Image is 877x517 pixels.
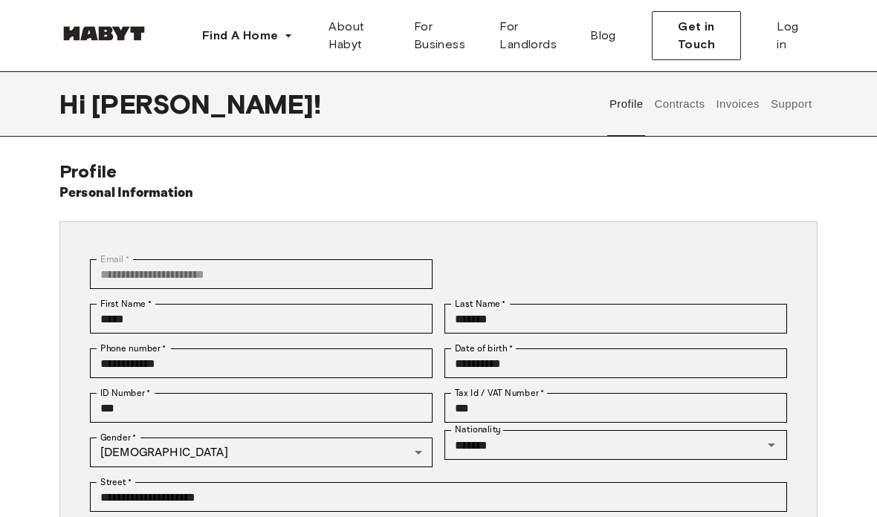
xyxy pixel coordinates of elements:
img: Habyt [59,26,149,41]
label: Phone number [100,342,166,355]
button: Contracts [653,71,707,137]
label: ID Number [100,386,150,400]
button: Invoices [714,71,761,137]
span: [PERSON_NAME] ! [91,88,321,120]
div: [DEMOGRAPHIC_DATA] [90,438,433,467]
label: Email [100,253,129,266]
span: Get in Touch [664,18,729,53]
span: Hi [59,88,91,120]
div: user profile tabs [603,71,818,137]
span: For Business [414,18,476,53]
label: First Name [100,297,152,310]
label: Street [100,475,132,489]
span: Profile [59,160,117,182]
input: Choose date, selected date is Dec 16, 1994 [444,348,787,378]
label: Date of birth [455,342,513,355]
button: Get in Touch [652,11,742,60]
button: Open [761,435,782,455]
span: Blog [590,27,616,45]
button: Profile [607,71,645,137]
a: Blog [578,12,628,59]
a: For Landlords [488,12,578,59]
label: Nationality [455,423,501,436]
button: Support [768,71,814,137]
button: Find A Home [190,21,305,51]
span: Log in [777,18,806,53]
div: You can't change your email address at the moment. Please reach out to customer support in case y... [90,259,433,289]
label: Gender [100,431,136,444]
span: About Habyt [329,18,389,53]
label: Last Name [455,297,506,310]
a: For Business [402,12,488,59]
a: About Habyt [317,12,401,59]
a: Log in [765,12,818,59]
span: Find A Home [202,27,278,45]
h6: Personal Information [59,183,194,204]
label: Tax Id / VAT Number [455,386,544,400]
span: For Landlords [499,18,566,53]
